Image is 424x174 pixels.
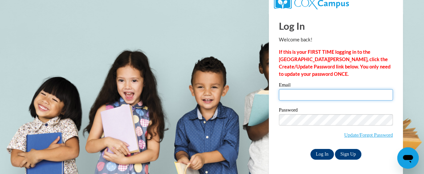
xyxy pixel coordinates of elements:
[279,49,390,77] strong: If this is your FIRST TIME logging in to the [GEOGRAPHIC_DATA][PERSON_NAME], click the Create/Upd...
[279,82,393,89] label: Email
[397,147,419,169] iframe: Button to launch messaging window
[335,149,361,160] a: Sign Up
[279,36,393,43] p: Welcome back!
[344,132,393,138] a: Update/Forgot Password
[279,108,393,114] label: Password
[279,19,393,33] h1: Log In
[310,149,334,160] input: Log In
